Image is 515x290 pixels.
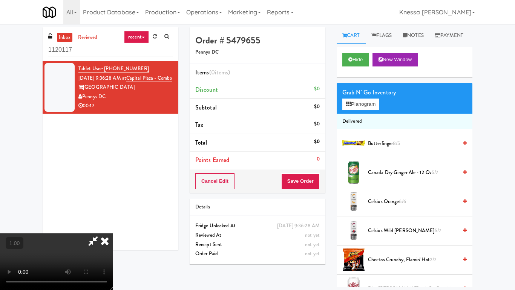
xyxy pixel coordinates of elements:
span: · [PHONE_NUMBER] [102,65,149,72]
button: New Window [372,53,418,66]
div: [DATE] 9:36:28 AM [277,221,320,231]
div: Celsius Wild [PERSON_NAME]5/7 [365,226,467,236]
input: Search vision orders [48,43,173,57]
a: recent [124,31,149,43]
div: $0 [314,119,320,129]
div: $0 [314,102,320,111]
div: [GEOGRAPHIC_DATA] [78,83,173,92]
span: not yet [305,231,320,239]
div: Canada Dry Ginger Ale - 12 oz5/7 [365,168,467,177]
span: Items [195,68,230,77]
span: 5/7 [435,227,441,234]
span: not yet [305,250,320,257]
h5: Pennys DC [195,49,320,55]
div: Receipt Sent [195,240,320,250]
div: Order Paid [195,249,320,259]
div: Butterfinger8/5 [365,139,467,148]
a: reviewed [76,33,100,42]
div: Fridge Unlocked At [195,221,320,231]
span: Total [195,138,207,147]
div: 0 [317,154,320,164]
div: $0 [314,137,320,147]
a: Flags [366,27,398,44]
a: Notes [397,27,429,44]
span: Points Earned [195,156,229,164]
button: Save Order [281,173,320,189]
span: 5/7 [432,169,438,176]
button: Planogram [342,99,379,110]
span: Discount [195,85,218,94]
a: Capital Plaza - Combo [126,74,172,82]
li: Delivered [337,114,472,130]
div: Cheetos Crunchy, Flamin' Hot2/7 [365,255,467,265]
span: not yet [305,241,320,248]
a: inbox [57,33,72,42]
span: Canada Dry Ginger Ale - 12 oz [368,168,457,177]
span: Celsius Wild [PERSON_NAME] [368,226,457,236]
div: Pennys DC [78,92,173,102]
span: Butterfinger [368,139,457,148]
span: 8/5 [393,140,400,147]
li: Tablet User· [PHONE_NUMBER][DATE] 9:36:28 AM atCapital Plaza - Combo[GEOGRAPHIC_DATA]Pennys DC00:17 [43,61,178,114]
a: Cart [337,27,366,44]
div: Reviewed At [195,231,320,240]
div: $0 [314,84,320,94]
h4: Order # 5479655 [195,35,320,45]
span: [DATE] 9:36:28 AM at [78,74,126,82]
span: Cheetos Crunchy, Flamin' Hot [368,255,457,265]
ng-pluralize: items [215,68,228,77]
span: Subtotal [195,103,217,112]
span: (0 ) [209,68,230,77]
div: Celsius Orange6/6 [365,197,467,207]
a: Payment [429,27,469,44]
button: Hide [342,53,369,66]
img: Micromart [43,6,56,19]
a: Tablet User· [PHONE_NUMBER] [78,65,149,72]
span: Celsius Orange [368,197,457,207]
div: 00:17 [78,101,173,111]
div: Grab N' Go Inventory [342,87,467,98]
span: 6/6 [399,198,406,205]
button: Cancel Edit [195,173,235,189]
div: Details [195,202,320,212]
span: Tax [195,120,203,129]
span: 2/7 [430,256,436,263]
